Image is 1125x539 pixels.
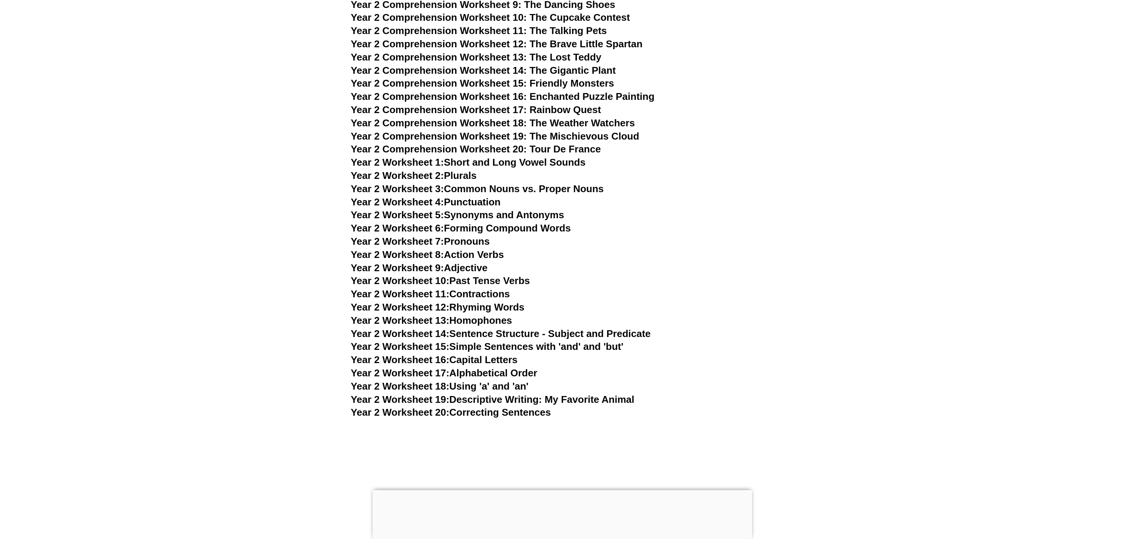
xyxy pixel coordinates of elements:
[351,65,616,76] a: Year 2 Comprehension Worksheet 14: The Gigantic Plant
[351,407,551,418] a: Year 2 Worksheet 20:Correcting Sentences
[351,236,444,247] span: Year 2 Worksheet 7:
[351,104,601,115] a: Year 2 Comprehension Worksheet 17: Rainbow Quest
[351,407,449,418] span: Year 2 Worksheet 20:
[351,25,607,36] a: Year 2 Comprehension Worksheet 11: The Talking Pets
[351,262,444,273] span: Year 2 Worksheet 9:
[351,249,504,260] a: Year 2 Worksheet 8:Action Verbs
[351,117,635,129] a: Year 2 Comprehension Worksheet 18: The Weather Watchers
[351,78,614,89] a: Year 2 Comprehension Worksheet 15: Friendly Monsters
[351,301,449,313] span: Year 2 Worksheet 12:
[373,490,753,537] iframe: Advertisement
[351,381,528,392] a: Year 2 Worksheet 18:Using 'a' and 'an'
[351,183,444,194] span: Year 2 Worksheet 3:
[351,249,444,260] span: Year 2 Worksheet 8:
[351,315,449,326] span: Year 2 Worksheet 13:
[351,288,449,300] span: Year 2 Worksheet 11:
[351,367,537,379] a: Year 2 Worksheet 17:Alphabetical Order
[351,209,564,221] a: Year 2 Worksheet 5:Synonyms and Antonyms
[351,157,444,168] span: Year 2 Worksheet 1:
[351,341,624,352] a: Year 2 Worksheet 15:Simple Sentences with 'and' and 'but'
[351,196,444,208] span: Year 2 Worksheet 4:
[351,328,651,339] a: Year 2 Worksheet 14:Sentence Structure - Subject and Predicate
[351,183,604,194] a: Year 2 Worksheet 3:Common Nouns vs. Proper Nouns
[351,367,449,379] span: Year 2 Worksheet 17:
[351,12,630,23] a: Year 2 Comprehension Worksheet 10: The Cupcake Contest
[351,341,449,352] span: Year 2 Worksheet 15:
[351,381,449,392] span: Year 2 Worksheet 18:
[1000,454,1125,539] iframe: Chat Widget
[351,354,449,365] span: Year 2 Worksheet 16:
[351,130,639,142] a: Year 2 Comprehension Worksheet 19: The Mischievous Cloud
[351,170,477,181] a: Year 2 Worksheet 2:Plurals
[351,328,449,339] span: Year 2 Worksheet 14:
[351,236,490,247] a: Year 2 Worksheet 7:Pronouns
[351,222,444,234] span: Year 2 Worksheet 6:
[351,91,655,102] a: Year 2 Comprehension Worksheet 16: Enchanted Puzzle Painting
[351,301,525,313] a: Year 2 Worksheet 12:Rhyming Words
[351,157,586,168] a: Year 2 Worksheet 1:Short and Long Vowel Sounds
[351,288,510,300] a: Year 2 Worksheet 11:Contractions
[336,427,789,533] iframe: Advertisement
[351,38,643,50] a: Year 2 Comprehension Worksheet 12: The Brave Little Spartan
[351,394,634,405] a: Year 2 Worksheet 19:Descriptive Writing: My Favorite Animal
[351,394,449,405] span: Year 2 Worksheet 19:
[351,275,449,286] span: Year 2 Worksheet 10:
[351,143,601,155] a: Year 2 Comprehension Worksheet 20: Tour De France
[351,262,488,273] a: Year 2 Worksheet 9:Adjective
[351,275,530,286] a: Year 2 Worksheet 10:Past Tense Verbs
[351,170,444,181] span: Year 2 Worksheet 2:
[351,315,512,326] a: Year 2 Worksheet 13:Homophones
[351,209,444,221] span: Year 2 Worksheet 5:
[351,354,518,365] a: Year 2 Worksheet 16:Capital Letters
[351,222,571,234] a: Year 2 Worksheet 6:Forming Compound Words
[351,196,501,208] a: Year 2 Worksheet 4:Punctuation
[351,51,601,63] a: Year 2 Comprehension Worksheet 13: The Lost Teddy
